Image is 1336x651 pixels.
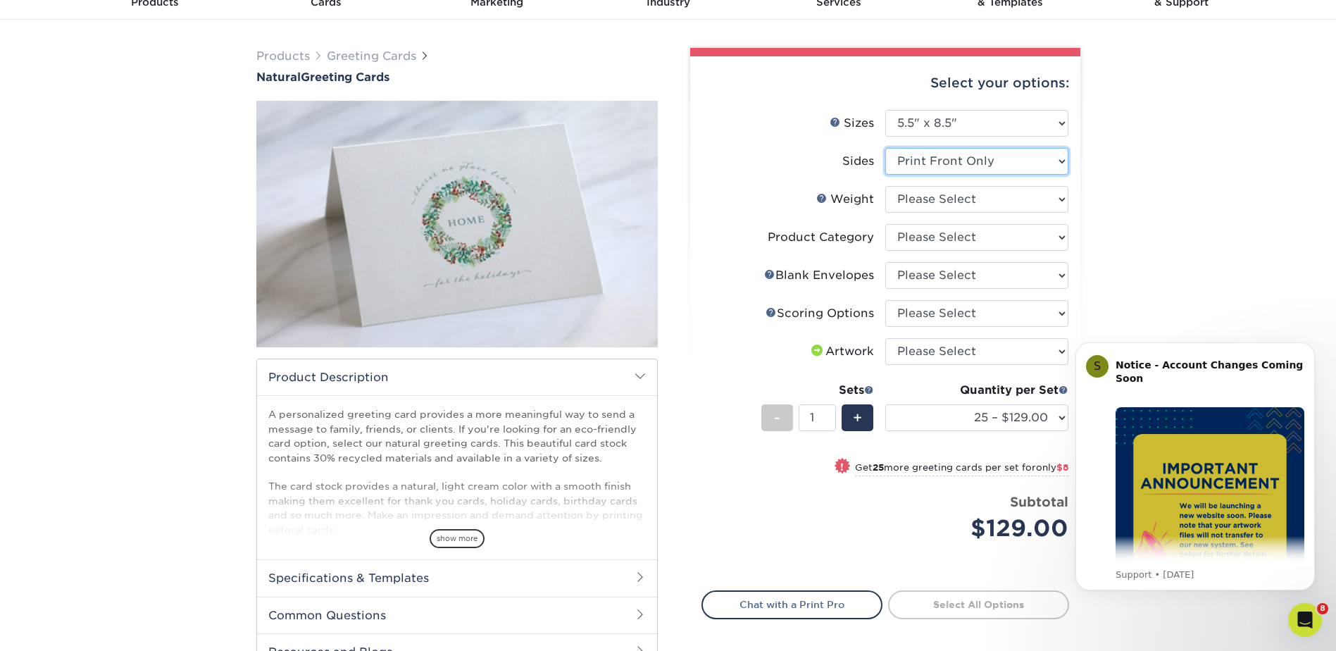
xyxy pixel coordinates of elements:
span: Natural [256,70,301,84]
a: Greeting Cards [327,49,416,63]
img: Natural 01 [256,85,658,363]
p: A personalized greeting card provides a more meaningful way to send a message to family, friends,... [268,407,646,580]
div: Select your options: [701,56,1069,110]
div: Sizes [830,115,874,132]
div: Sets [761,382,874,399]
a: Products [256,49,310,63]
span: 8 [1317,603,1328,614]
iframe: Intercom notifications message [1054,325,1336,644]
strong: Subtotal [1010,494,1068,509]
h2: Product Description [257,359,657,395]
span: - [774,407,780,428]
strong: 25 [873,462,884,473]
div: Scoring Options [766,305,874,322]
small: Get more greeting cards per set for [855,462,1068,476]
div: Product Category [768,229,874,246]
div: Blank Envelopes [764,267,874,284]
span: ! [840,459,844,474]
span: show more [430,529,485,548]
a: Select All Options [888,590,1069,619]
div: $129.00 [896,512,1068,545]
div: Artwork [809,343,874,360]
span: only [1036,462,1068,473]
h1: Greeting Cards [256,70,658,84]
h2: Common Questions [257,597,657,633]
a: Chat with a Print Pro [701,590,882,619]
div: Quantity per Set [885,382,1068,399]
h2: Specifications & Templates [257,559,657,596]
a: NaturalGreeting Cards [256,70,658,84]
iframe: Intercom live chat [1288,603,1322,637]
div: Weight [816,191,874,208]
div: Sides [842,153,874,170]
span: + [853,407,862,428]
